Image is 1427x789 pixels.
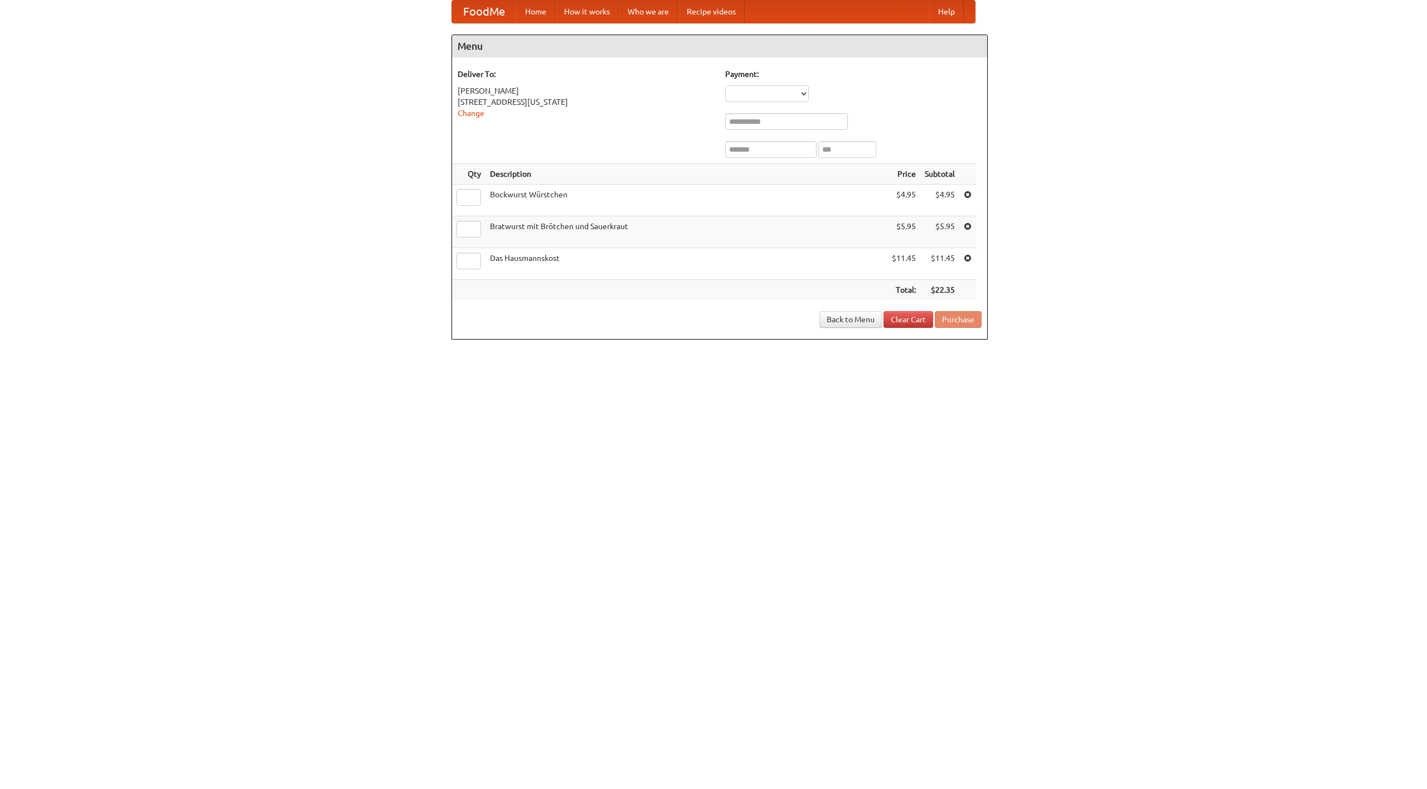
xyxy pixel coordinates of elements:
[887,164,920,185] th: Price
[887,280,920,301] th: Total:
[884,311,933,328] a: Clear Cart
[486,248,887,280] td: Das Hausmannskost
[458,85,714,96] div: [PERSON_NAME]
[920,216,959,248] td: $5.95
[678,1,745,23] a: Recipe videos
[935,311,982,328] button: Purchase
[458,96,714,108] div: [STREET_ADDRESS][US_STATE]
[920,185,959,216] td: $4.95
[920,164,959,185] th: Subtotal
[452,35,987,57] h4: Menu
[920,280,959,301] th: $22.35
[486,164,887,185] th: Description
[887,248,920,280] td: $11.45
[929,1,964,23] a: Help
[458,109,484,118] a: Change
[452,1,516,23] a: FoodMe
[887,216,920,248] td: $5.95
[887,185,920,216] td: $4.95
[516,1,555,23] a: Home
[486,216,887,248] td: Bratwurst mit Brötchen und Sauerkraut
[555,1,619,23] a: How it works
[619,1,678,23] a: Who we are
[452,164,486,185] th: Qty
[725,69,982,80] h5: Payment:
[920,248,959,280] td: $11.45
[486,185,887,216] td: Bockwurst Würstchen
[458,69,714,80] h5: Deliver To:
[819,311,882,328] a: Back to Menu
